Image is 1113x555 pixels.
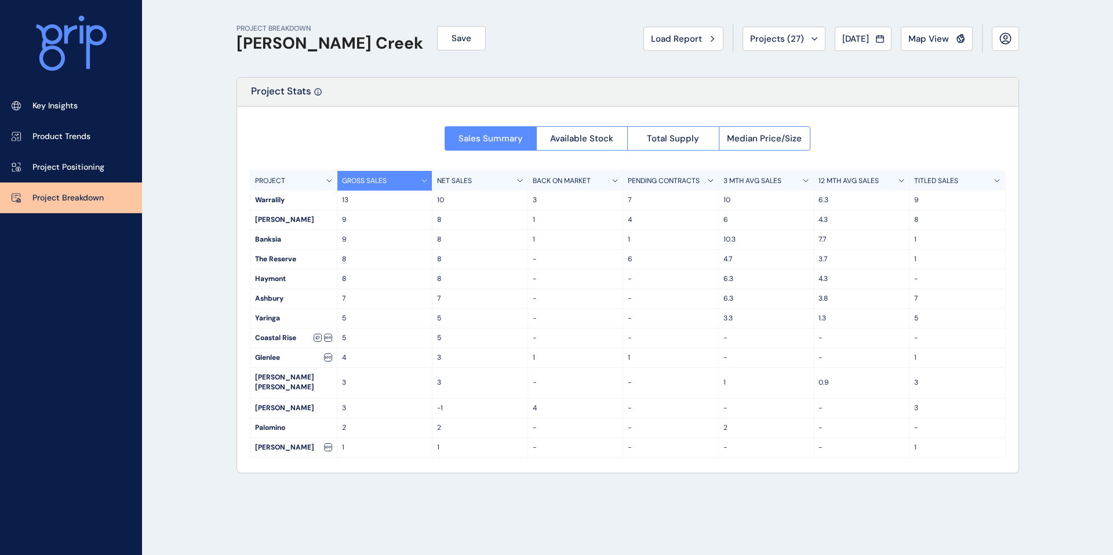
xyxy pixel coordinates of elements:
[250,328,337,348] div: Coastal Rise
[250,250,337,269] div: The Reserve
[533,313,619,323] p: -
[901,27,973,51] button: Map View
[819,378,904,388] p: 0.9
[819,423,904,433] p: -
[908,33,949,45] span: Map View
[819,333,904,343] p: -
[250,438,337,457] div: [PERSON_NAME]
[647,133,699,144] span: Total Supply
[643,27,723,51] button: Load Report
[628,195,714,205] p: 7
[250,289,337,308] div: Ashbury
[250,368,337,398] div: [PERSON_NAME] [PERSON_NAME]
[533,294,619,304] p: -
[819,274,904,284] p: 4.3
[533,195,619,205] p: 3
[628,254,714,264] p: 6
[723,274,809,284] p: 6.3
[914,423,1001,433] p: -
[819,294,904,304] p: 3.8
[250,191,337,210] div: Warralily
[533,215,619,225] p: 1
[342,195,428,205] p: 13
[533,274,619,284] p: -
[32,162,104,173] p: Project Positioning
[437,195,523,205] p: 10
[914,215,1001,225] p: 8
[819,215,904,225] p: 4.3
[914,403,1001,413] p: 3
[628,333,714,343] p: -
[628,274,714,284] p: -
[437,313,523,323] p: 5
[533,403,619,413] p: 4
[723,215,809,225] p: 6
[914,353,1001,363] p: 1
[437,274,523,284] p: 8
[459,133,523,144] span: Sales Summary
[723,403,809,413] p: -
[437,353,523,363] p: 3
[437,443,523,452] p: 1
[819,195,904,205] p: 6.3
[536,126,628,151] button: Available Stock
[342,215,428,225] p: 9
[437,254,523,264] p: 8
[251,85,311,106] p: Project Stats
[255,176,285,186] p: PROJECT
[723,378,809,388] p: 1
[914,333,1001,343] p: -
[628,378,714,388] p: -
[628,215,714,225] p: 4
[550,133,613,144] span: Available Stock
[914,235,1001,244] p: 1
[250,418,337,437] div: Palomino
[628,403,714,413] p: -
[342,423,428,433] p: 2
[628,294,714,304] p: -
[914,378,1001,388] p: 3
[628,235,714,244] p: 1
[914,313,1001,323] p: 5
[719,126,811,151] button: Median Price/Size
[342,235,428,244] p: 9
[727,133,802,144] span: Median Price/Size
[342,176,387,186] p: GROSS SALES
[342,294,428,304] p: 7
[437,235,523,244] p: 8
[819,403,904,413] p: -
[533,235,619,244] p: 1
[452,32,471,44] span: Save
[342,443,428,452] p: 1
[437,333,523,343] p: 5
[32,100,78,112] p: Key Insights
[914,294,1001,304] p: 7
[250,210,337,229] div: [PERSON_NAME]
[743,27,825,51] button: Projects (27)
[437,378,523,388] p: 3
[723,235,809,244] p: 10.3
[250,348,337,367] div: Glenlee
[342,274,428,284] p: 8
[914,176,958,186] p: TITLED SALES
[342,333,428,343] p: 5
[237,24,423,34] p: PROJECT BREAKDOWN
[437,215,523,225] p: 8
[342,378,428,388] p: 3
[723,176,781,186] p: 3 MTH AVG SALES
[533,353,619,363] p: 1
[250,309,337,328] div: Yaringa
[437,403,523,413] p: -1
[342,313,428,323] p: 5
[842,33,869,45] span: [DATE]
[723,423,809,433] p: 2
[533,254,619,264] p: -
[819,254,904,264] p: 3.7
[723,333,809,343] p: -
[914,274,1001,284] p: -
[437,26,486,50] button: Save
[32,131,90,143] p: Product Trends
[533,176,591,186] p: BACK ON MARKET
[819,443,904,452] p: -
[342,403,428,413] p: 3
